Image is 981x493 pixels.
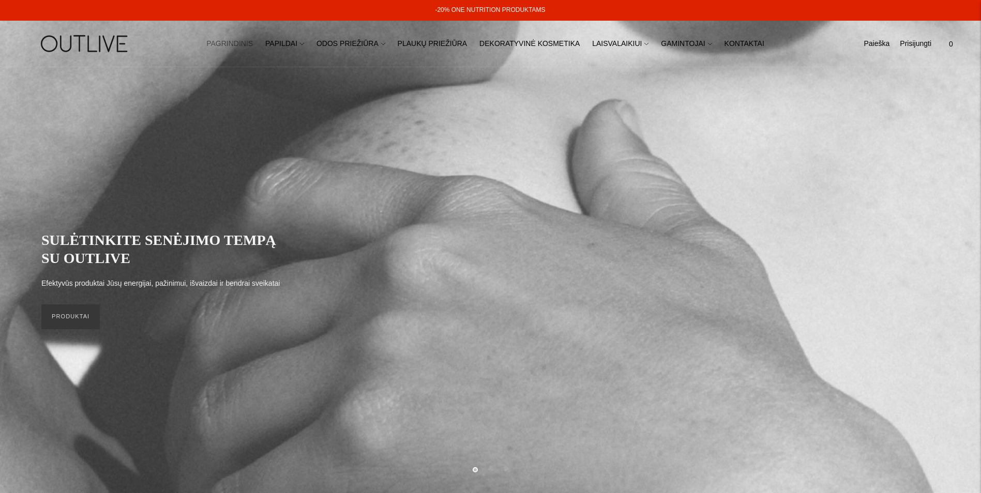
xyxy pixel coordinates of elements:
a: KONTAKTAI [725,33,764,55]
p: Efektyvūs produktai Jūsų energijai, pažinimui, išvaizdai ir bendrai sveikatai [41,278,280,290]
a: LAISVALAIKIUI [592,33,648,55]
span: 0 [944,37,958,51]
a: -20% ONE NUTRITION PRODUKTAMS [435,6,545,13]
a: DEKORATYVINĖ KOSMETIKA [479,33,580,55]
button: Move carousel to slide 2 [488,466,493,471]
a: PAPILDAI [265,33,304,55]
a: Paieška [864,33,889,55]
img: OUTLIVE [21,26,150,61]
a: PAGRINDINIS [206,33,253,55]
h2: SULĖTINKITE SENĖJIMO TEMPĄ SU OUTLIVE [41,231,290,267]
a: 0 [942,33,960,55]
button: Move carousel to slide 1 [473,467,478,472]
a: GAMINTOJAI [661,33,712,55]
a: ODOS PRIEŽIŪRA [316,33,385,55]
a: PLAUKŲ PRIEŽIŪRA [398,33,467,55]
a: Prisijungti [900,33,931,55]
button: Move carousel to slide 3 [503,466,508,471]
a: PRODUKTAI [41,304,100,329]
